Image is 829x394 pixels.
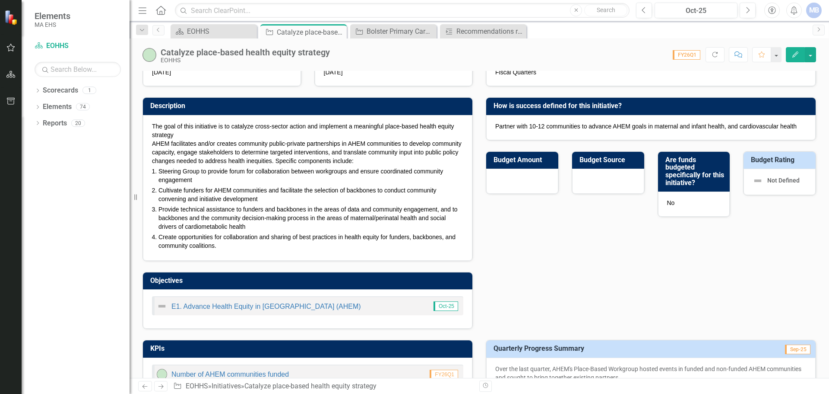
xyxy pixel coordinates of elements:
h3: Description [150,102,468,110]
h3: Budget Source [579,156,640,164]
h3: KPIs [150,345,468,352]
div: 74 [76,103,90,111]
a: Scorecards [43,86,78,96]
span: Sep-25 [785,345,810,354]
span: FY26Q1 [430,370,458,379]
h3: Objectives [150,277,468,285]
div: Catalyze place-based health equity strategy [244,382,377,390]
h3: How is success defined for this initiative? [494,102,811,110]
input: Search Below... [35,62,121,77]
span: Cultivate funders for AHEM communities and facilitate the selection of backbones to conduct commu... [158,187,437,202]
span: Steering Group to provide forum for collaboration between workgroups and ensure coordinated commu... [158,168,443,183]
button: Search [584,4,627,16]
span: Oct-25 [433,301,458,311]
a: Recommendations related to and standardized data collections and reporting due by [DATE]. [442,26,524,37]
div: 20 [71,119,85,127]
img: On-track [157,369,167,379]
span: Not Defined [767,177,800,184]
button: MB [806,3,822,18]
div: Bolster Primary Care Physician workforce [367,26,434,37]
span: No [667,199,675,206]
div: Catalyze place-based health equity strategy [161,48,330,57]
div: » » [173,381,473,391]
div: Fiscal Quarters [486,61,816,86]
a: EOHHS [173,26,255,37]
button: Oct-25 [655,3,737,18]
p: The goal of this initiative is to catalyze cross-sector action and implement a meaningful place-b... [152,122,463,139]
div: EOHHS [161,57,330,64]
input: Search ClearPoint... [175,3,630,18]
img: On-track [142,48,156,62]
span: Provide technical assistance to funders and backbones in the areas of data and community engageme... [158,206,458,230]
a: Number of AHEM communities funded [171,371,289,378]
a: Reports [43,119,67,128]
span: FY26Q1 [673,50,700,60]
span: Elements [35,11,70,21]
span: [DATE] [324,69,343,76]
a: EOHHS [35,41,121,51]
span: AHEM facilitates and/or creates community public-private partnerships in AHEM communities to deve... [152,140,462,164]
a: EOHHS [186,382,208,390]
a: E1. Advance Health Equity in [GEOGRAPHIC_DATA] (AHEM) [171,303,361,310]
span: [DATE] [152,69,171,76]
a: Bolster Primary Care Physician workforce [352,26,434,37]
h3: Quarterly Progress Summary [494,345,740,352]
img: ClearPoint Strategy [4,10,19,25]
div: Oct-25 [658,6,734,16]
h3: Budget Amount [494,156,554,164]
a: Initiatives [212,382,241,390]
div: 1 [82,87,96,94]
h3: Are funds budgeted specifically for this initiative? [665,156,726,186]
p: Over the last quarter, AHEM's Place-Based Workgroup hosted events in funded and non-funded AHEM c... [495,365,807,384]
h3: Budget Rating [751,156,811,164]
span: Create opportunities for collaboration and sharing of best practices in health equity for funders... [158,234,456,249]
span: Search [597,6,615,13]
a: Elements [43,102,72,112]
img: Not Defined [157,301,167,311]
p: Partner with 10-12 communities to advance AHEM goals in maternal and infant health, and cardiovas... [495,122,807,131]
small: MA EHS [35,21,70,28]
div: Recommendations related to and standardized data collections and reporting due by [DATE]. [456,26,524,37]
div: EOHHS [187,26,255,37]
div: Catalyze place-based health equity strategy [277,27,345,38]
img: Not Defined [753,176,763,186]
